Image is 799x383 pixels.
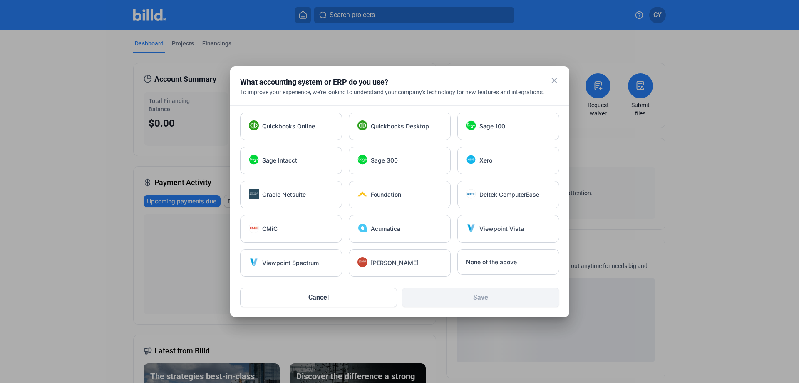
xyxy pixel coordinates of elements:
[371,190,401,199] span: Foundation
[240,76,538,88] div: What accounting system or ERP do you use?
[479,225,524,233] span: Viewpoint Vista
[262,156,297,165] span: Sage Intacct
[371,259,419,267] span: [PERSON_NAME]
[479,156,492,165] span: Xero
[371,225,400,233] span: Acumatica
[466,258,517,266] span: None of the above
[371,122,429,130] span: Quickbooks Desktop
[262,259,319,267] span: Viewpoint Spectrum
[549,75,559,85] mat-icon: close
[479,190,539,199] span: Deltek ComputerEase
[262,190,306,199] span: Oracle Netsuite
[262,225,278,233] span: CMiC
[371,156,398,165] span: Sage 300
[262,122,315,130] span: Quickbooks Online
[240,288,397,307] button: Cancel
[479,122,505,130] span: Sage 100
[240,88,559,96] div: To improve your experience, we're looking to understand your company's technology for new feature...
[402,288,559,307] button: Save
